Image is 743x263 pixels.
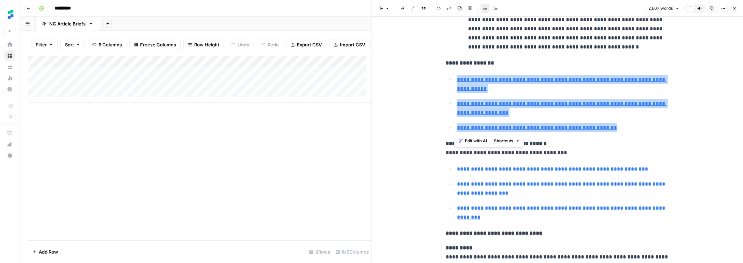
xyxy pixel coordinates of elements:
[297,41,322,48] span: Export CSV
[286,39,326,50] button: Export CSV
[39,248,58,255] span: Add Row
[238,41,249,48] span: Undo
[648,5,673,12] span: 2,607 words
[257,39,283,50] button: Redo
[4,61,15,73] a: Your Data
[4,150,15,161] button: Help + Support
[65,41,74,48] span: Sort
[4,8,17,21] img: Ten Speed Logo
[227,39,254,50] button: Undo
[183,39,224,50] button: Row Height
[4,39,15,50] a: Home
[4,84,15,95] a: Settings
[88,39,126,50] button: 6 Columns
[60,39,85,50] button: Sort
[306,246,333,257] div: 2 Rows
[129,39,181,50] button: Freeze Columns
[4,139,15,150] button: What's new?
[4,73,15,84] a: Usage
[494,138,513,144] span: Shortcuts
[99,41,122,48] span: 6 Columns
[333,246,372,257] div: 6/6 Columns
[456,136,490,145] button: Edit with AI
[49,20,86,27] div: NC Article Briefs
[28,246,62,257] button: Add Row
[36,17,99,31] a: NC Article Briefs
[5,139,15,150] div: What's new?
[4,128,15,139] a: AirOps Academy
[465,138,487,144] span: Edit with AI
[645,4,682,13] button: 2,607 words
[4,50,15,61] a: Browse
[4,6,15,23] button: Workspace: Ten Speed
[329,39,370,50] button: Import CSV
[340,41,365,48] span: Import CSV
[140,41,176,48] span: Freeze Columns
[36,41,47,48] span: Filter
[194,41,219,48] span: Row Height
[268,41,279,48] span: Redo
[491,136,523,145] button: Shortcuts
[31,39,58,50] button: Filter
